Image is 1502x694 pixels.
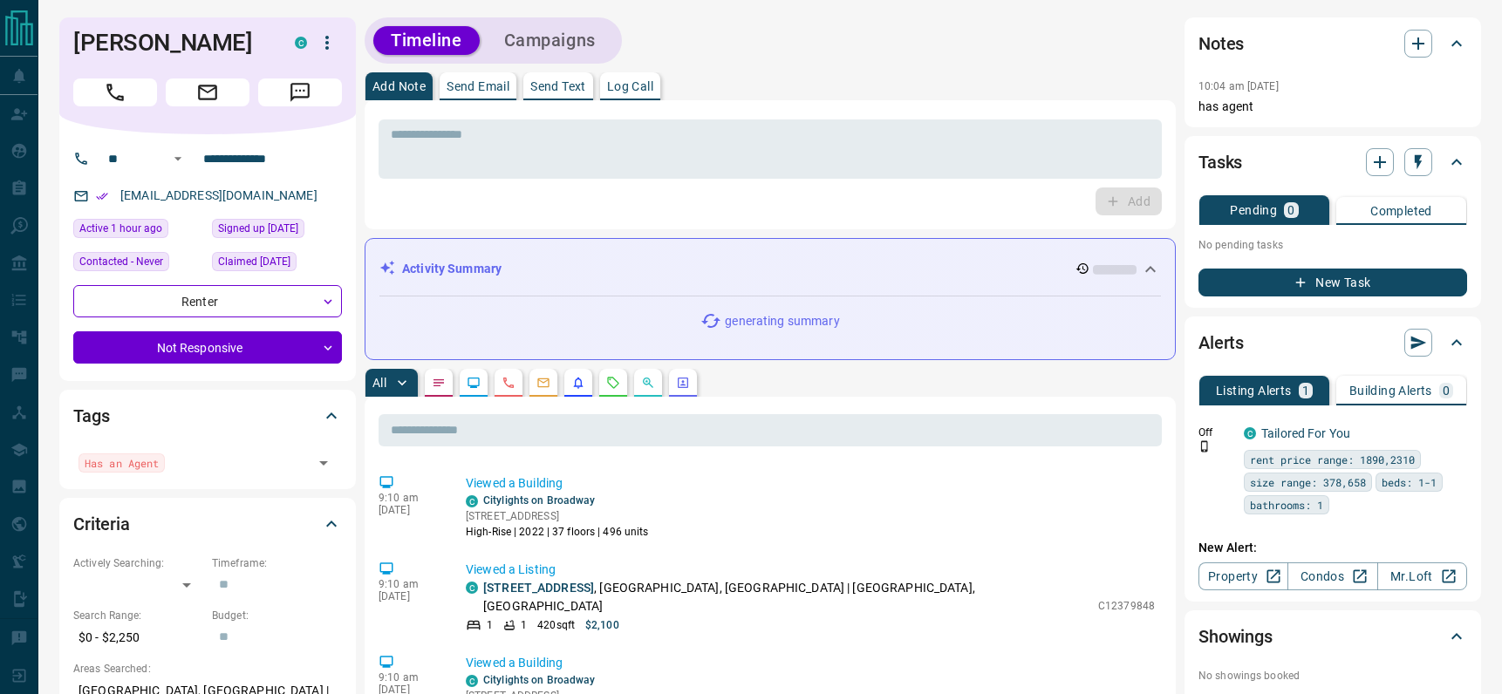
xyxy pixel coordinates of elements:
div: Mon Oct 28 2024 [212,252,342,276]
p: Send Text [530,80,586,92]
p: Log Call [607,80,653,92]
svg: Calls [502,376,515,390]
h1: [PERSON_NAME] [73,29,269,57]
p: Completed [1370,205,1432,217]
h2: Alerts [1198,329,1244,357]
p: 1 [487,617,493,633]
p: Listing Alerts [1216,384,1292,397]
svg: Emails [536,376,550,390]
p: [STREET_ADDRESS] [466,508,649,524]
div: condos.ca [295,37,307,49]
p: 420 sqft [537,617,575,633]
p: has agent [1198,98,1467,116]
p: generating summary [725,312,839,330]
span: Contacted - Never [79,253,163,270]
p: Send Email [447,80,509,92]
div: Fri Sep 12 2025 [73,219,203,243]
a: Citylights on Broadway [483,494,595,507]
button: Timeline [373,26,480,55]
p: Building Alerts [1349,384,1432,397]
span: Claimed [DATE] [218,253,290,270]
h2: Showings [1198,623,1273,650]
svg: Agent Actions [676,376,690,390]
span: Has an Agent [85,454,159,472]
p: Activity Summary [402,260,502,278]
span: Active 1 hour ago [79,220,162,237]
p: Viewed a Building [466,474,1155,493]
p: High-Rise | 2022 | 37 floors | 496 units [466,524,649,540]
p: Search Range: [73,608,203,623]
div: condos.ca [1244,427,1256,439]
svg: Lead Browsing Activity [467,376,481,390]
p: $2,100 [585,617,619,633]
p: Actively Searching: [73,555,203,571]
div: Notes [1198,23,1467,65]
p: No pending tasks [1198,232,1467,258]
p: No showings booked [1198,668,1467,684]
a: [EMAIL_ADDRESS][DOMAIN_NAME] [120,188,317,202]
div: Activity Summary [379,253,1161,285]
p: 9:10 am [379,671,440,684]
svg: Push Notification Only [1198,440,1211,452]
button: Campaigns [487,26,613,55]
a: Citylights on Broadway [483,674,595,686]
span: bathrooms: 1 [1250,496,1323,514]
span: Signed up [DATE] [218,220,298,237]
p: Pending [1230,204,1277,216]
div: Tags [73,395,342,437]
div: Criteria [73,503,342,545]
p: , [GEOGRAPHIC_DATA], [GEOGRAPHIC_DATA] | [GEOGRAPHIC_DATA], [GEOGRAPHIC_DATA] [483,579,1089,616]
p: 1 [1302,384,1309,397]
h2: Tags [73,402,109,430]
div: condos.ca [466,675,478,687]
div: Tasks [1198,141,1467,183]
h2: Tasks [1198,148,1242,176]
p: New Alert: [1198,539,1467,557]
button: Open [167,148,188,169]
p: Viewed a Listing [466,561,1155,579]
p: 10:04 am [DATE] [1198,80,1279,92]
p: 9:10 am [379,578,440,590]
p: Viewed a Building [466,654,1155,672]
span: Call [73,78,157,106]
div: Mon Oct 28 2024 [212,219,342,243]
p: [DATE] [379,590,440,602]
p: 0 [1287,204,1294,216]
p: 1 [521,617,527,633]
p: [DATE] [379,504,440,516]
a: [STREET_ADDRESS] [483,581,594,595]
span: Message [258,78,342,106]
a: Property [1198,562,1288,590]
p: Areas Searched: [73,661,342,677]
p: Add Note [372,80,426,92]
div: Renter [73,285,342,317]
svg: Notes [432,376,446,390]
a: Condos [1287,562,1377,590]
p: All [372,377,386,389]
svg: Listing Alerts [571,376,585,390]
span: Email [166,78,249,106]
p: 9:10 am [379,492,440,504]
button: New Task [1198,269,1467,296]
div: Showings [1198,616,1467,657]
h2: Criteria [73,510,130,538]
p: C12379848 [1098,598,1155,614]
p: Off [1198,425,1233,440]
span: beds: 1-1 [1382,473,1437,491]
div: condos.ca [466,582,478,594]
svg: Email Verified [96,190,108,202]
p: 0 [1443,384,1450,397]
a: Tailored For You [1261,426,1350,440]
div: condos.ca [466,495,478,507]
div: Not Responsive [73,331,342,364]
p: Timeframe: [212,555,342,571]
a: Mr.Loft [1377,562,1467,590]
div: Alerts [1198,322,1467,364]
span: rent price range: 1890,2310 [1250,451,1415,468]
svg: Requests [606,376,620,390]
h2: Notes [1198,30,1244,58]
svg: Opportunities [641,376,655,390]
p: $0 - $2,250 [73,623,203,652]
button: Open [311,451,336,475]
p: Budget: [212,608,342,623]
